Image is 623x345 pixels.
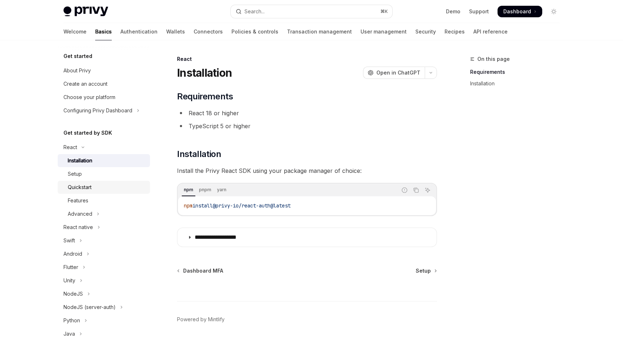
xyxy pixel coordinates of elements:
[423,185,432,195] button: Ask AI
[58,154,150,167] a: Installation
[58,91,150,104] a: Choose your platform
[194,23,223,40] a: Connectors
[470,78,565,89] a: Installation
[231,5,392,18] button: Open search
[68,196,88,205] div: Features
[183,267,223,274] span: Dashboard MFA
[446,8,460,15] a: Demo
[58,194,150,207] a: Features
[58,221,150,234] button: Toggle React native section
[63,23,87,40] a: Welcome
[380,9,388,14] span: ⌘ K
[548,6,560,17] button: Toggle dark mode
[63,316,80,325] div: Python
[63,263,78,272] div: Flutter
[58,301,150,314] button: Toggle NodeJS (server-auth) section
[177,108,437,118] li: React 18 or higher
[498,6,542,17] a: Dashboard
[503,8,531,15] span: Dashboard
[63,66,91,75] div: About Privy
[58,141,150,154] button: Toggle React section
[68,183,92,192] div: Quickstart
[63,303,116,312] div: NodeJS (server-auth)
[58,274,150,287] button: Toggle Unity section
[63,106,132,115] div: Configuring Privy Dashboard
[411,185,421,195] button: Copy the contents from the code block
[63,52,92,61] h5: Get started
[178,267,223,274] a: Dashboard MFA
[120,23,158,40] a: Authentication
[63,290,83,298] div: NodeJS
[177,66,232,79] h1: Installation
[63,143,77,152] div: React
[361,23,407,40] a: User management
[213,202,291,209] span: @privy-io/react-auth@latest
[58,77,150,90] a: Create an account
[63,80,107,88] div: Create an account
[416,267,436,274] a: Setup
[58,104,150,117] button: Toggle Configuring Privy Dashboard section
[177,55,437,63] div: React
[58,314,150,327] button: Toggle Python section
[68,170,82,178] div: Setup
[177,166,437,176] span: Install the Privy React SDK using your package manager of choice:
[177,148,221,160] span: Installation
[63,129,112,137] h5: Get started by SDK
[197,185,213,194] div: pnpm
[95,23,112,40] a: Basics
[363,67,425,79] button: Open in ChatGPT
[58,261,150,274] button: Toggle Flutter section
[215,185,229,194] div: yarn
[177,91,233,102] span: Requirements
[287,23,352,40] a: Transaction management
[193,202,213,209] span: install
[58,167,150,180] a: Setup
[182,185,195,194] div: npm
[473,23,508,40] a: API reference
[58,234,150,247] button: Toggle Swift section
[400,185,409,195] button: Report incorrect code
[58,181,150,194] a: Quickstart
[68,210,92,218] div: Advanced
[416,267,431,274] span: Setup
[58,247,150,260] button: Toggle Android section
[477,55,510,63] span: On this page
[63,276,75,285] div: Unity
[469,8,489,15] a: Support
[63,93,115,102] div: Choose your platform
[166,23,185,40] a: Wallets
[231,23,278,40] a: Policies & controls
[63,236,75,245] div: Swift
[63,6,108,17] img: light logo
[470,66,565,78] a: Requirements
[58,207,150,220] button: Toggle Advanced section
[376,69,420,76] span: Open in ChatGPT
[445,23,465,40] a: Recipes
[68,156,92,165] div: Installation
[58,327,150,340] button: Toggle Java section
[184,202,193,209] span: npm
[63,223,93,232] div: React native
[415,23,436,40] a: Security
[177,316,225,323] a: Powered by Mintlify
[58,64,150,77] a: About Privy
[58,287,150,300] button: Toggle NodeJS section
[63,330,75,338] div: Java
[177,121,437,131] li: TypeScript 5 or higher
[244,7,265,16] div: Search...
[63,250,82,258] div: Android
